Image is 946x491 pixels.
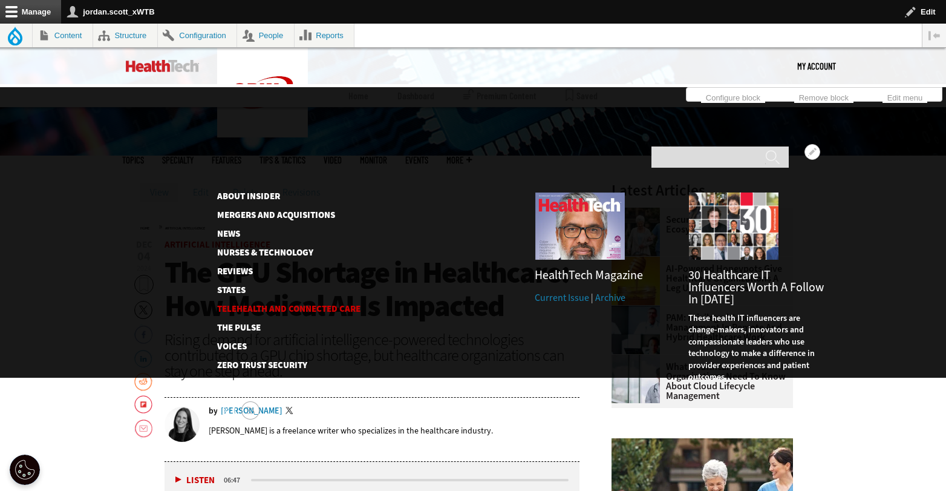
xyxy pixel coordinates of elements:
a: Current Issue [535,291,589,304]
img: Home [217,48,308,137]
a: Configure block [701,90,765,103]
a: My Account [797,48,836,84]
button: Vertical orientation [922,24,946,47]
a: Voices [217,342,341,351]
a: The Pulse [217,323,341,332]
a: Saved [566,84,598,107]
div: Cookie Settings [10,455,40,485]
p: [PERSON_NAME] is a freelance writer who specializes in the healthcare industry. [209,425,493,437]
a: Archive [595,291,625,304]
h3: HealthTech Magazine [535,269,670,282]
a: Structure [93,24,157,47]
div: Rising demand for artificial intelligence-powered technologies contributed to a GPU chip shortage... [165,332,579,379]
a: States [217,286,341,295]
a: Twitter [285,407,296,417]
span: by [209,407,218,415]
a: About Insider [217,192,341,201]
img: Home [126,60,199,72]
img: Fall 2025 Cover [535,192,625,260]
a: Mergers and Acquisitions [217,211,341,220]
button: Open Helpful Tips for Hospitals When Implementing Microsoft Dragon Copilot configuration options [804,144,820,160]
a: Reports [295,24,354,47]
img: Erin Laviola [165,407,200,442]
a: News [217,229,341,239]
a: Content [33,24,93,47]
a: People [237,24,294,47]
button: Listen [175,476,215,485]
a: Remove block [794,90,853,103]
div: duration [222,475,249,486]
a: Dashboard [397,84,434,107]
p: These health IT influencers are change-makers, innovators and compassionate leaders who use techn... [688,312,824,384]
span: | [591,291,593,304]
img: collage of influencers [688,192,779,260]
a: Configuration [158,24,236,47]
a: Edit menu [882,90,927,103]
a: Telehealth and Connected Care [217,305,341,314]
button: Open Preferences [10,455,40,485]
a: Premium Content [463,84,537,107]
div: User menu [797,48,836,84]
a: Zero Trust Security [217,361,359,370]
a: 30 Healthcare IT Influencers Worth a Follow in [DATE] [688,267,824,308]
a: Nurses & Technology [217,248,341,257]
a: Reviews [217,267,341,276]
a: Home [348,84,368,107]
